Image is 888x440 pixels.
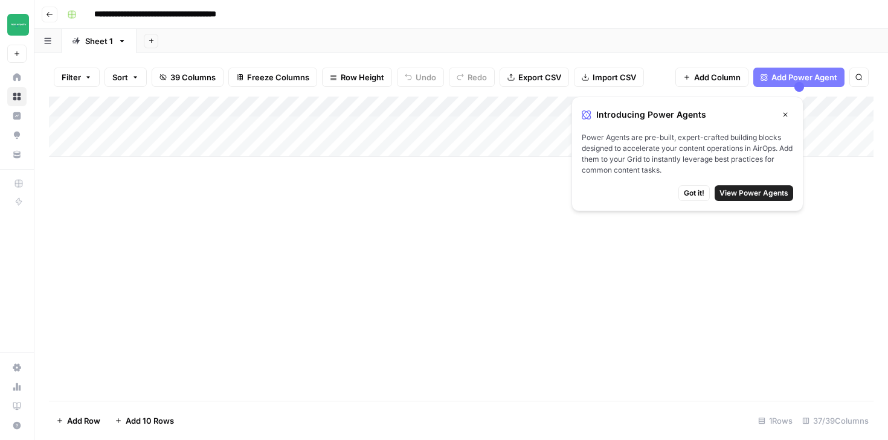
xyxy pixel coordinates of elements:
div: Introducing Power Agents [582,107,793,123]
button: Import CSV [574,68,644,87]
span: View Power Agents [719,188,788,199]
a: Settings [7,358,27,377]
span: Sort [112,71,128,83]
button: Add 10 Rows [108,411,181,430]
span: Import CSV [593,71,636,83]
div: Sheet 1 [85,35,113,47]
span: Power Agents are pre-built, expert-crafted building blocks designed to accelerate your content op... [582,132,793,176]
button: Workspace: Team Empathy [7,10,27,40]
button: Row Height [322,68,392,87]
span: Row Height [341,71,384,83]
a: Your Data [7,145,27,164]
span: Filter [62,71,81,83]
button: View Power Agents [715,185,793,201]
button: Sort [105,68,147,87]
a: Usage [7,377,27,397]
span: Add Column [694,71,741,83]
button: Add Column [675,68,748,87]
span: 39 Columns [170,71,216,83]
button: Add Row [49,411,108,430]
a: Opportunities [7,126,27,145]
button: Got it! [678,185,710,201]
button: 39 Columns [152,68,224,87]
span: Add Row [67,415,100,427]
span: Add Power Agent [771,71,837,83]
button: Undo [397,68,444,87]
button: Export CSV [500,68,569,87]
div: 37/39 Columns [797,411,874,430]
span: Got it! [684,188,704,199]
button: Redo [449,68,495,87]
a: Browse [7,87,27,106]
span: Export CSV [518,71,561,83]
a: Learning Hub [7,397,27,416]
span: Add 10 Rows [126,415,174,427]
button: Help + Support [7,416,27,435]
button: Add Power Agent [753,68,845,87]
button: Freeze Columns [228,68,317,87]
div: 1 Rows [753,411,797,430]
span: Redo [468,71,487,83]
button: Filter [54,68,100,87]
img: Team Empathy Logo [7,14,29,36]
a: Insights [7,106,27,126]
a: Home [7,68,27,87]
a: Sheet 1 [62,29,137,53]
span: Freeze Columns [247,71,309,83]
span: Undo [416,71,436,83]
